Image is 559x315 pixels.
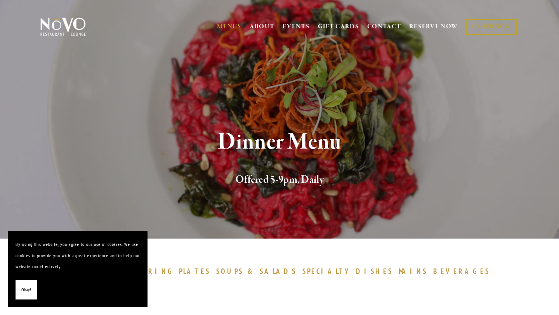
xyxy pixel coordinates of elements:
h1: Dinner Menu [53,130,506,155]
span: MAINS [399,267,428,276]
a: MAINS [399,267,432,276]
span: DISHES [356,267,393,276]
a: EVENTS [283,23,309,31]
a: MENUS [217,23,241,31]
span: SALADS [260,267,297,276]
a: CONTACT [367,19,401,34]
h2: Offered 5-9pm, Daily [53,172,506,188]
section: Cookie banner [8,231,148,307]
a: BEVERAGES [433,267,494,276]
img: Novo Restaurant &amp; Lounge [39,17,87,36]
span: BEVERAGES [433,267,490,276]
span: SPECIALTY [302,267,352,276]
a: SHARINGPLATES [128,267,214,276]
a: ABOUT [250,23,275,31]
span: & [247,267,256,276]
p: By using this website, you agree to our use of cookies. We use cookies to provide you with a grea... [16,239,140,272]
a: SOUPS&SALADS [216,267,300,276]
span: SOUPS [216,267,243,276]
span: SHARING [128,267,175,276]
a: ORDER NOW [466,19,517,35]
a: GIFT CARDS [318,19,359,34]
a: RESERVE NOW [409,19,458,34]
span: Okay! [21,284,31,296]
a: SPECIALTYDISHES [302,267,396,276]
span: PLATES [179,267,210,276]
button: Okay! [16,280,37,300]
